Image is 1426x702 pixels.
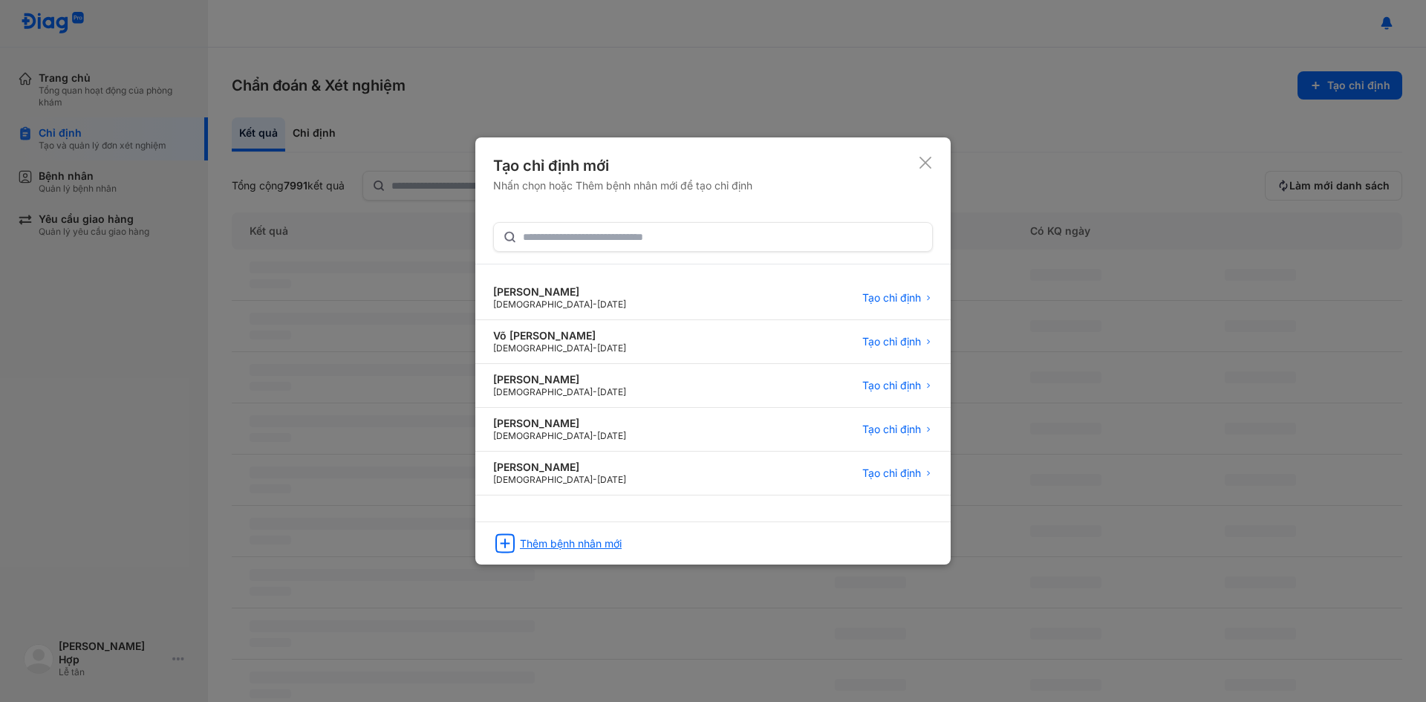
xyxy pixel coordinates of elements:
[493,179,752,192] div: Nhấn chọn hoặc Thêm bệnh nhân mới để tạo chỉ định
[862,291,921,305] span: Tạo chỉ định
[493,299,593,310] span: [DEMOGRAPHIC_DATA]
[593,474,597,485] span: -
[597,386,626,397] span: [DATE]
[862,335,921,348] span: Tạo chỉ định
[493,329,626,342] div: Võ [PERSON_NAME]
[493,373,626,386] div: [PERSON_NAME]
[597,474,626,485] span: [DATE]
[597,430,626,441] span: [DATE]
[593,386,597,397] span: -
[493,386,593,397] span: [DEMOGRAPHIC_DATA]
[862,423,921,436] span: Tạo chỉ định
[493,417,626,430] div: [PERSON_NAME]
[493,474,593,485] span: [DEMOGRAPHIC_DATA]
[493,342,593,354] span: [DEMOGRAPHIC_DATA]
[593,299,597,310] span: -
[493,285,626,299] div: [PERSON_NAME]
[597,299,626,310] span: [DATE]
[520,537,622,550] div: Thêm bệnh nhân mới
[862,379,921,392] span: Tạo chỉ định
[593,342,597,354] span: -
[593,430,597,441] span: -
[493,461,626,474] div: [PERSON_NAME]
[493,155,752,176] div: Tạo chỉ định mới
[493,430,593,441] span: [DEMOGRAPHIC_DATA]
[597,342,626,354] span: [DATE]
[862,467,921,480] span: Tạo chỉ định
